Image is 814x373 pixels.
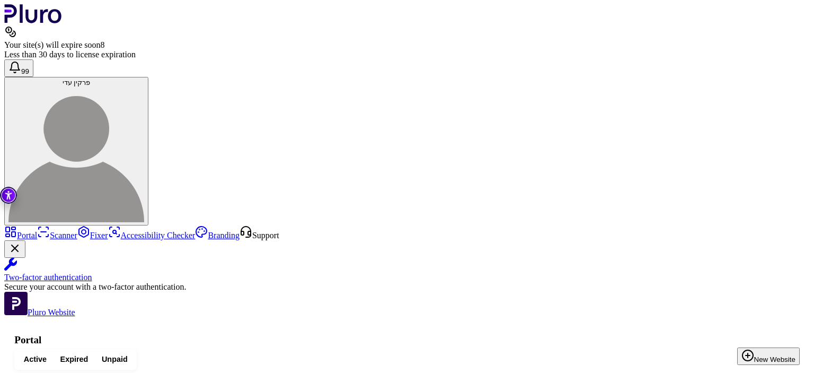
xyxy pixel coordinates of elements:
div: Secure your account with a two-factor authentication. [4,282,810,292]
span: 8 [100,40,104,49]
span: Unpaid [102,354,128,365]
button: Open notifications, you have 388 new notifications [4,59,33,77]
img: פרקין עדי [8,86,144,222]
a: Scanner [37,231,77,240]
button: Expired [54,352,95,367]
a: Branding [195,231,240,240]
aside: Sidebar menu [4,225,810,317]
button: פרקין עדיפרקין עדי [4,77,148,225]
a: Fixer [77,231,108,240]
span: פרקין עדי [63,79,91,86]
div: Your site(s) will expire soon [4,40,810,50]
button: New Website [737,348,800,365]
button: Close Two-factor authentication notification [4,240,25,258]
div: Less than 30 days to license expiration [4,50,810,59]
span: 99 [21,67,29,75]
a: Open Support screen [240,231,279,240]
a: Logo [4,16,62,25]
a: Portal [4,231,37,240]
h1: Portal [14,334,800,346]
button: Active [17,352,54,367]
a: Two-factor authentication [4,258,810,282]
a: Open Pluro Website [4,308,75,317]
div: Two-factor authentication [4,273,810,282]
span: Expired [60,354,89,365]
button: Unpaid [95,352,134,367]
span: Active [24,354,47,365]
a: Accessibility Checker [108,231,196,240]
